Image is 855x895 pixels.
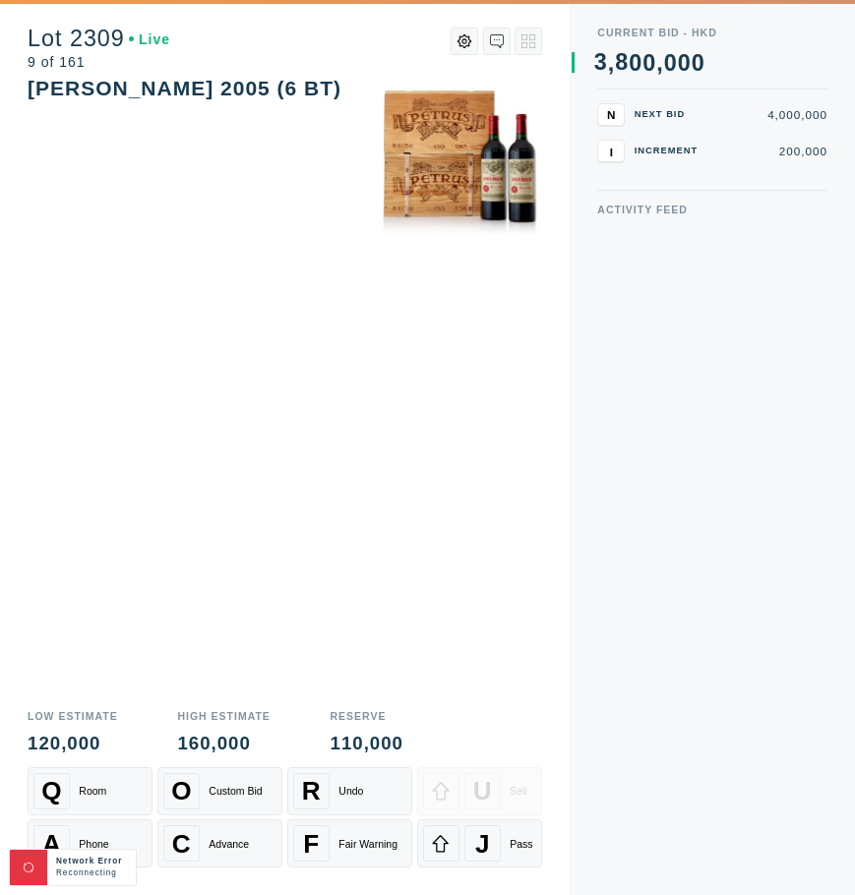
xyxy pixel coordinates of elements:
[597,205,827,215] div: Activity Feed
[597,103,625,126] button: N
[209,785,262,797] div: Custom Bid
[656,52,663,281] div: ,
[417,819,542,867] button: JPass
[331,711,403,722] div: Reserve
[594,51,608,74] div: 3
[42,828,61,859] span: A
[177,711,270,722] div: High Estimate
[171,776,191,806] span: O
[510,785,527,797] div: Sell
[712,146,827,157] div: 200,000
[712,109,827,121] div: 4,000,000
[157,767,282,815] button: OCustom Bid
[597,28,827,38] div: Current Bid - HKD
[79,785,106,797] div: Room
[287,819,412,867] button: FFair Warning
[177,735,270,753] div: 160,000
[129,32,170,46] div: Live
[608,52,615,281] div: ,
[338,838,397,850] div: Fair Warning
[642,52,656,75] div: 0
[597,140,625,162] button: I
[287,767,412,815] button: RUndo
[28,28,170,50] div: Lot 2309
[209,838,249,850] div: Advance
[302,776,321,806] span: R
[475,828,490,859] span: J
[510,838,532,850] div: Pass
[594,75,608,97] div: 4
[615,75,629,97] div: 9
[28,711,118,722] div: Low Estimate
[607,108,615,121] span: N
[331,735,403,753] div: 110,000
[56,867,127,879] div: Reconnecting
[635,110,703,119] div: Next Bid
[615,51,629,74] div: 8
[635,147,703,155] div: Increment
[28,55,170,69] div: 9 of 161
[338,785,363,797] div: Undo
[41,776,61,806] span: Q
[28,767,153,815] button: QRoom
[157,819,282,867] button: CAdvance
[172,828,191,859] span: C
[629,52,642,75] div: 0
[28,819,153,867] button: APhone
[678,52,692,75] div: 0
[473,776,492,806] span: U
[303,828,319,859] span: F
[56,856,127,867] div: Network Error
[610,145,613,157] span: I
[28,735,118,753] div: 120,000
[28,77,341,99] div: [PERSON_NAME] 2005 (6 BT)
[79,838,108,850] div: Phone
[417,767,542,815] button: USell
[664,52,678,75] div: 0
[692,52,705,75] div: 0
